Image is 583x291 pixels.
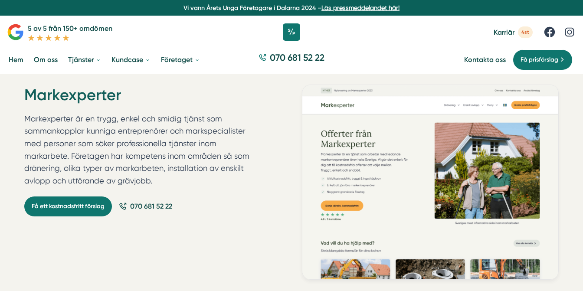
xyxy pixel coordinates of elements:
a: Företaget [159,49,202,71]
span: Karriär [494,28,514,36]
a: Få prisförslag [513,49,573,70]
a: Läs pressmeddelandet här! [321,4,400,11]
a: 070 681 52 22 [119,201,172,212]
span: 070 681 52 22 [270,51,324,64]
a: Om oss [32,49,59,71]
p: 5 av 5 från 150+ omdömen [28,23,112,34]
h1: Markexperter [24,85,260,113]
span: 4st [518,26,533,38]
p: Markexperter är en trygg, enkel och smidig tjänst som sammankopplar kunniga entreprenörer och mar... [24,113,260,191]
p: Vi vann Årets Unga Företagare i Dalarna 2024 – [3,3,580,12]
a: Kontakta oss [464,56,506,64]
span: 070 681 52 22 [130,201,172,212]
a: Hem [7,49,25,71]
a: Få ett kostnadsfritt förslag [24,196,112,216]
a: 070 681 52 22 [255,51,328,68]
img: Markexperter [302,85,559,280]
a: Karriär 4st [494,26,533,38]
span: Få prisförslag [521,55,558,65]
a: Tjänster [66,49,103,71]
a: Kundcase [110,49,152,71]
